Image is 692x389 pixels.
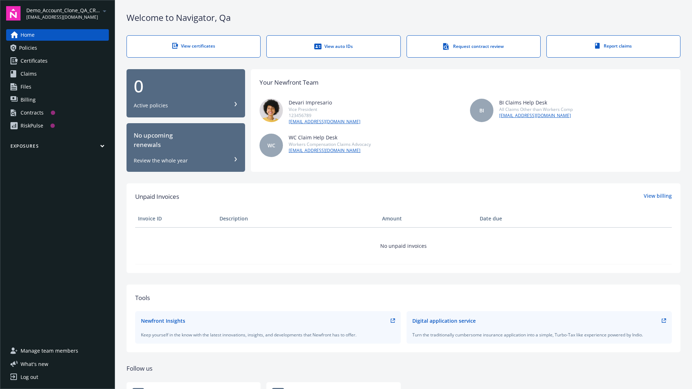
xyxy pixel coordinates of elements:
[267,142,275,149] span: WC
[499,99,573,106] div: BI Claims Help Desk
[6,143,109,152] button: Exposures
[21,81,31,93] span: Files
[21,55,48,67] span: Certificates
[141,43,246,49] div: View certificates
[127,69,245,118] button: 0Active policies
[289,106,360,112] div: Vice President
[289,99,360,106] div: Devari Impresario
[479,107,484,114] span: BI
[6,68,109,80] a: Claims
[6,107,109,119] a: Contracts
[127,364,680,373] div: Follow us
[141,332,395,338] div: Keep yourself in the know with the latest innovations, insights, and developments that Newfront h...
[26,6,109,21] button: Demo_Account_Clone_QA_CR_Tests_Prospect[EMAIL_ADDRESS][DOMAIN_NAME]arrowDropDown
[6,55,109,67] a: Certificates
[21,120,43,131] div: RiskPulse
[421,43,526,50] div: Request contract review
[21,68,37,80] span: Claims
[134,157,188,164] div: Review the whole year
[135,293,672,303] div: Tools
[477,210,558,227] th: Date due
[499,106,573,112] div: All Claims Other than Workers Comp
[6,94,109,106] a: Billing
[135,192,179,201] span: Unpaid Invoices
[379,210,477,227] th: Amount
[21,107,44,119] div: Contracts
[259,78,319,87] div: Your Newfront Team
[6,6,21,21] img: navigator-logo.svg
[127,123,245,172] button: No upcomingrenewalsReview the whole year
[6,42,109,54] a: Policies
[407,35,541,58] a: Request contract review
[217,210,379,227] th: Description
[6,120,109,131] a: RiskPulse
[412,317,476,325] div: Digital application service
[6,29,109,41] a: Home
[259,99,283,122] img: photo
[546,35,680,58] a: Report claims
[21,371,38,383] div: Log out
[289,134,371,141] div: WC Claim Help Desk
[289,119,360,125] a: [EMAIL_ADDRESS][DOMAIN_NAME]
[21,345,78,357] span: Manage team members
[26,6,100,14] span: Demo_Account_Clone_QA_CR_Tests_Prospect
[644,192,672,201] a: View billing
[412,332,666,338] div: Turn the traditionally cumbersome insurance application into a simple, Turbo-Tax like experience ...
[289,112,360,119] div: 123456789
[127,12,680,24] div: Welcome to Navigator , Qa
[266,35,400,58] a: View auto IDs
[6,360,60,368] button: What's new
[281,43,386,50] div: View auto IDs
[289,141,371,147] div: Workers Compensation Claims Advocacy
[289,147,371,154] a: [EMAIL_ADDRESS][DOMAIN_NAME]
[21,94,36,106] span: Billing
[135,227,672,264] td: No unpaid invoices
[134,131,238,150] div: No upcoming renewals
[561,43,666,49] div: Report claims
[135,210,217,227] th: Invoice ID
[6,345,109,357] a: Manage team members
[19,42,37,54] span: Policies
[26,14,100,21] span: [EMAIL_ADDRESS][DOMAIN_NAME]
[21,360,48,368] span: What ' s new
[134,102,168,109] div: Active policies
[134,77,238,95] div: 0
[6,81,109,93] a: Files
[21,29,35,41] span: Home
[141,317,185,325] div: Newfront Insights
[499,112,573,119] a: [EMAIL_ADDRESS][DOMAIN_NAME]
[100,6,109,15] a: arrowDropDown
[127,35,261,58] a: View certificates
